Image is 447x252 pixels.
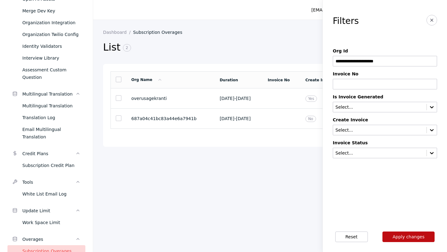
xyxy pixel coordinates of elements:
[22,43,80,50] div: Identity Validators
[131,96,167,101] span: overusagekranti
[22,150,75,157] div: Credit Plans
[22,126,80,141] div: Email Multilingual Translation
[333,94,437,99] label: Is Invoice Generated
[333,140,437,145] label: Invoice Status
[7,160,85,171] a: Subscription Credit Plan
[333,48,437,53] label: Org Id
[22,207,75,214] div: Update Limit
[333,16,359,26] h3: Filters
[133,30,187,35] a: Subscription Overages
[7,124,85,143] a: Email Multilingual Translation
[220,116,251,121] span: [DATE] - [DATE]
[103,30,133,35] a: Dashboard
[7,188,85,200] a: White List Email Log
[22,54,80,62] div: Interview Library
[7,100,85,112] a: Multilingual Translation
[7,64,85,83] a: Assessment Custom Question
[22,219,80,226] div: Work Space Limit
[22,190,80,198] div: White List Email Log
[215,72,263,88] td: Duration
[22,178,75,186] div: Tools
[22,114,80,121] div: Translation Log
[7,5,85,17] a: Merge Dev Key
[7,17,85,29] a: Organization Integration
[131,116,196,121] span: 687a04c41bc83a44e6a7941b
[305,96,317,102] span: Yes
[7,29,85,40] a: Organization Twilio Config
[305,78,336,82] a: Create Invoice
[335,232,368,242] button: Reset
[123,44,131,52] span: 2
[22,7,80,15] div: Merge Dev Key
[220,96,251,101] span: [DATE] - [DATE]
[22,90,75,98] div: Multilingual Translation
[22,19,80,26] div: Organization Integration
[22,236,75,243] div: Overages
[7,112,85,124] a: Translation Log
[22,102,80,110] div: Multilingual Translation
[305,116,316,122] span: No
[22,31,80,38] div: Organization Twilio Config
[7,40,85,52] a: Identity Validators
[22,66,80,81] div: Assessment Custom Question
[7,52,85,64] a: Interview Library
[333,117,437,122] label: Create Invoice
[131,78,162,82] a: Org Name
[382,232,435,242] button: Apply changes
[333,71,437,76] label: Invoice No
[311,6,423,14] div: [EMAIL_ADDRESS][PERSON_NAME][DOMAIN_NAME]
[7,217,85,228] a: Work Space Limit
[268,78,290,82] a: Invoice No
[103,41,333,54] h2: List
[22,162,80,169] div: Subscription Credit Plan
